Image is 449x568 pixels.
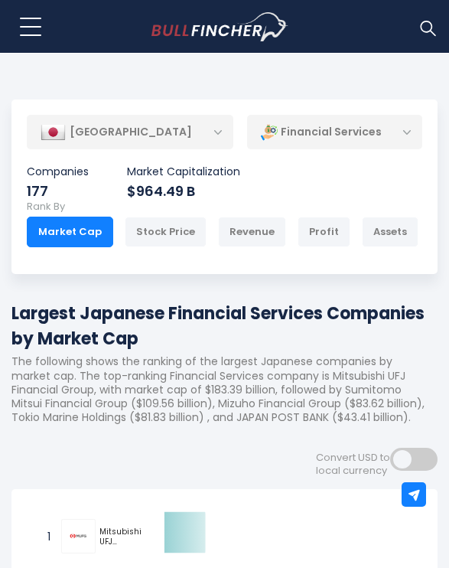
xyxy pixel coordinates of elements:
span: Convert USD to local currency [316,452,390,478]
div: $964.49 B [127,182,240,200]
div: Revenue [218,217,286,247]
img: Mitsubishi UFJ Financial Group [69,531,88,541]
p: Companies [27,165,89,178]
img: Bullfincher logo [151,12,288,41]
div: [GEOGRAPHIC_DATA] [27,116,233,149]
span: 1 [40,527,55,546]
div: Stock Price [125,217,207,247]
div: 177 [27,182,89,200]
span: Mitsubishi UFJ Financial Group [99,527,147,547]
p: The following shows the ranking of the largest Japanese companies by market cap. The top-ranking ... [11,354,438,424]
h1: Largest Japanese Financial Services Companies by Market Cap [11,301,438,351]
div: Financial Services [247,115,423,150]
div: Profit [298,217,350,247]
p: Market Capitalization [127,165,240,178]
a: Go to homepage [151,12,316,41]
div: Assets [362,217,418,247]
p: Rank By [27,201,422,214]
div: Market Cap [27,217,113,247]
